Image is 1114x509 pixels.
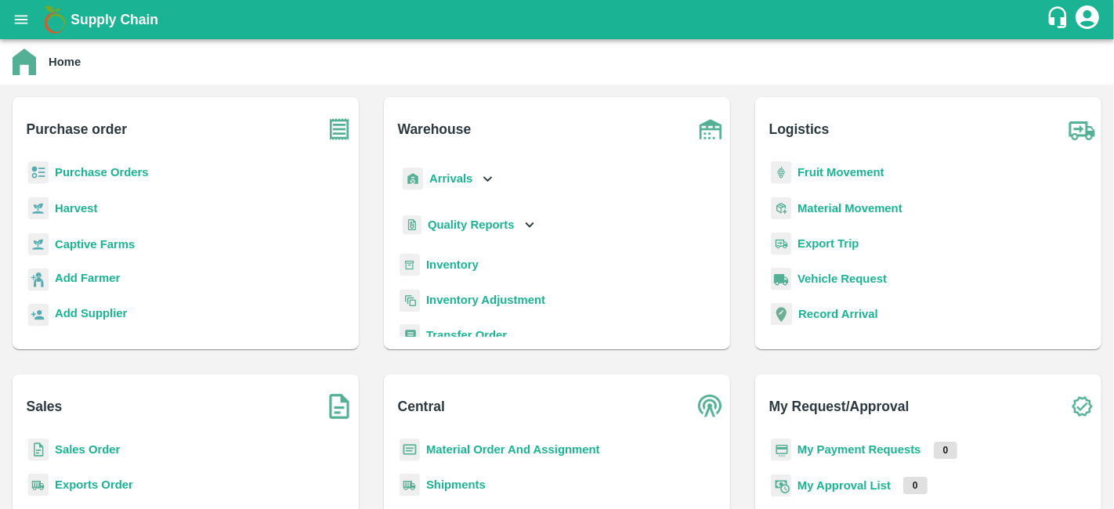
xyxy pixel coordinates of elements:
[798,202,902,215] a: Material Movement
[400,324,420,347] img: whTransfer
[28,439,49,461] img: sales
[771,303,792,325] img: recordArrival
[769,395,910,417] b: My Request/Approval
[771,268,791,291] img: vehicle
[798,443,921,456] a: My Payment Requests
[771,474,791,497] img: approval
[55,305,127,326] a: Add Supplier
[1073,3,1101,36] div: account of current user
[55,478,133,491] a: Exports Order
[903,477,928,494] p: 0
[55,272,120,284] b: Add Farmer
[398,118,472,140] b: Warehouse
[400,439,420,461] img: centralMaterial
[55,166,149,179] a: Purchase Orders
[39,4,71,35] img: logo
[1062,387,1101,426] img: check
[49,56,81,68] b: Home
[798,273,887,285] a: Vehicle Request
[28,233,49,256] img: harvest
[28,474,49,496] img: shipments
[28,269,49,291] img: farmer
[71,12,158,27] b: Supply Chain
[3,2,39,38] button: open drawer
[400,474,420,496] img: shipments
[426,329,507,341] a: Transfer Order
[13,49,36,75] img: home
[769,118,830,140] b: Logistics
[934,442,958,459] p: 0
[400,161,497,197] div: Arrivals
[428,218,515,231] b: Quality Reports
[426,443,600,456] a: Material Order And Assignment
[28,161,49,184] img: reciept
[71,9,1046,31] a: Supply Chain
[771,161,791,184] img: fruit
[55,307,127,319] b: Add Supplier
[55,202,97,215] a: Harvest
[403,168,423,190] img: whArrival
[426,478,486,491] a: Shipments
[320,110,359,149] img: purchase
[426,294,545,306] a: Inventory Adjustment
[426,258,479,271] a: Inventory
[429,172,472,185] b: Arrivals
[400,254,420,276] img: whInventory
[1062,110,1101,149] img: truck
[400,289,420,312] img: inventory
[771,197,791,220] img: material
[55,269,120,291] a: Add Farmer
[798,237,859,250] a: Export Trip
[55,443,120,456] a: Sales Order
[398,395,445,417] b: Central
[691,387,730,426] img: central
[403,215,421,235] img: qualityReport
[691,110,730,149] img: warehouse
[1046,5,1073,34] div: customer-support
[771,233,791,255] img: delivery
[798,166,884,179] a: Fruit Movement
[320,387,359,426] img: soSales
[27,118,127,140] b: Purchase order
[400,209,538,241] div: Quality Reports
[55,238,135,251] a: Captive Farms
[798,479,891,492] a: My Approval List
[27,395,63,417] b: Sales
[28,197,49,220] img: harvest
[771,439,791,461] img: payment
[798,308,878,320] a: Record Arrival
[28,304,49,327] img: supplier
